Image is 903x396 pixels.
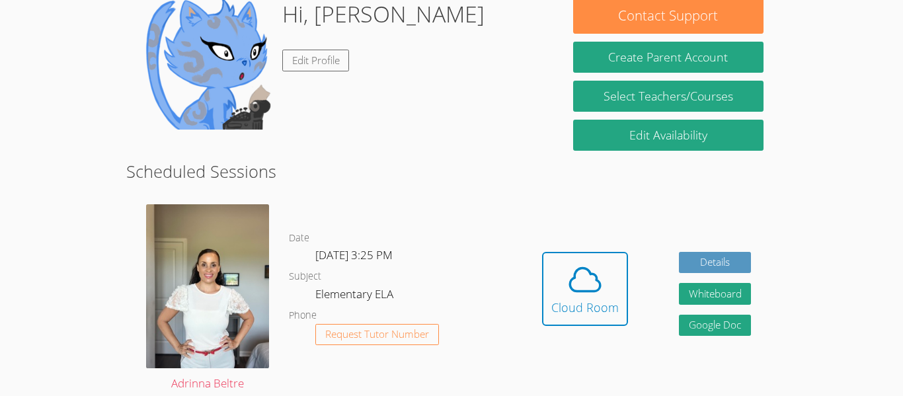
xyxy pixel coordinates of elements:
button: Whiteboard [679,283,752,305]
dt: Subject [289,268,321,285]
a: Select Teachers/Courses [573,81,764,112]
dd: Elementary ELA [315,285,396,307]
div: Cloud Room [551,298,619,317]
span: [DATE] 3:25 PM [315,247,393,262]
img: IMG_9685.jpeg [146,204,269,368]
a: Edit Availability [573,120,764,151]
button: Request Tutor Number [315,324,439,346]
dt: Date [289,230,309,247]
a: Adrinna Beltre [146,204,269,393]
span: Request Tutor Number [325,329,429,339]
a: Details [679,252,752,274]
a: Edit Profile [282,50,350,71]
button: Cloud Room [542,252,628,326]
h2: Scheduled Sessions [126,159,777,184]
dt: Phone [289,307,317,324]
a: Google Doc [679,315,752,337]
button: Create Parent Account [573,42,764,73]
